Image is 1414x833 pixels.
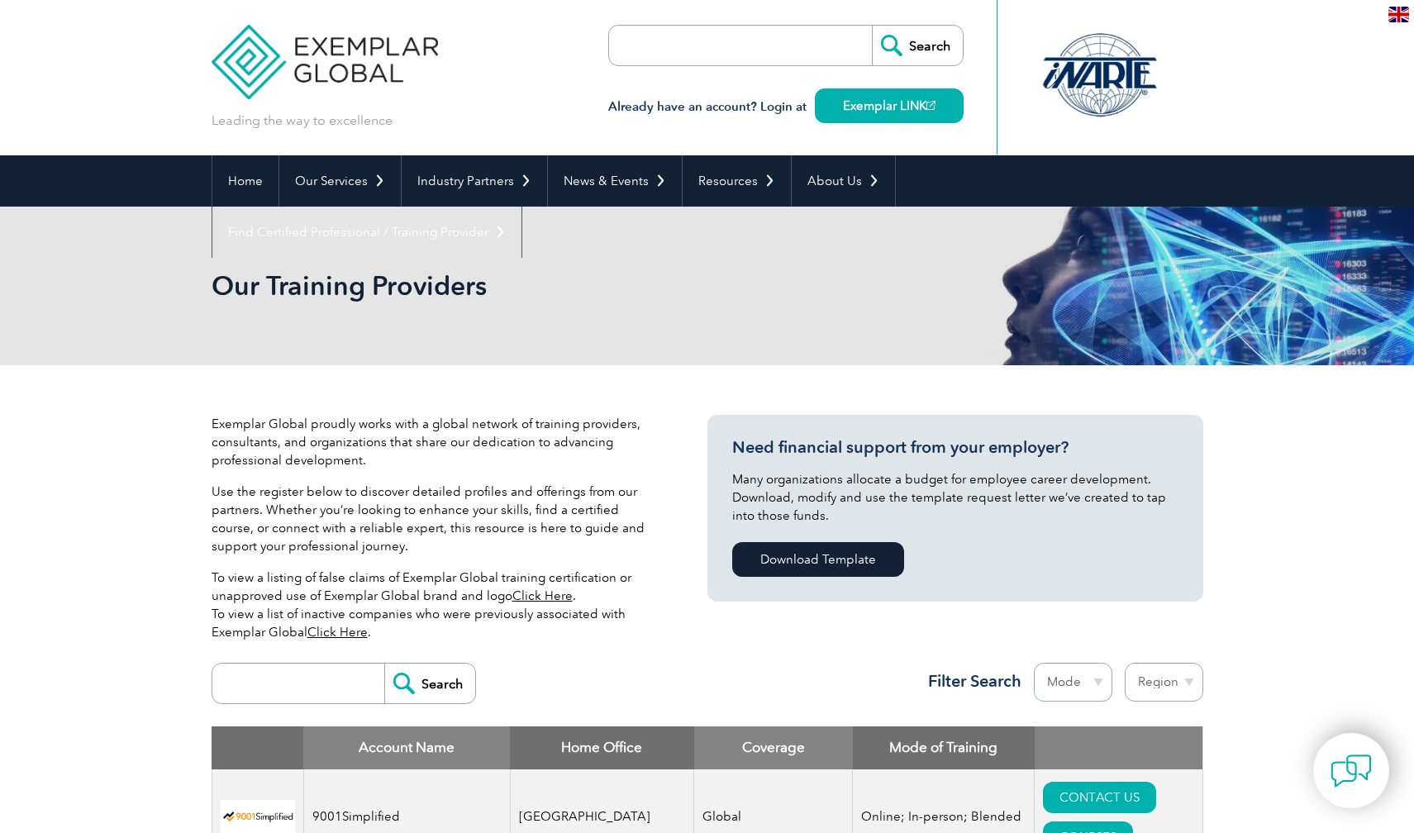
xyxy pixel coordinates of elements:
[732,542,904,577] a: Download Template
[212,415,658,469] p: Exemplar Global proudly works with a global network of training providers, consultants, and organ...
[1388,7,1409,22] img: en
[548,155,682,207] a: News & Events
[853,726,1035,769] th: Mode of Training: activate to sort column ascending
[1043,782,1156,813] a: CONTACT US
[212,112,393,130] p: Leading the way to excellence
[732,437,1178,458] h3: Need financial support from your employer?
[510,726,694,769] th: Home Office: activate to sort column ascending
[732,470,1178,525] p: Many organizations allocate a budget for employee career development. Download, modify and use th...
[792,155,895,207] a: About Us
[384,664,475,703] input: Search
[926,101,936,110] img: open_square.png
[918,671,1021,692] h3: Filter Search
[1331,750,1372,792] img: contact-chat.png
[608,97,964,117] h3: Already have an account? Login at
[212,569,658,641] p: To view a listing of false claims of Exemplar Global training certification or unapproved use of ...
[279,155,401,207] a: Our Services
[694,726,853,769] th: Coverage: activate to sort column ascending
[212,207,521,258] a: Find Certified Professional / Training Provider
[307,625,368,640] a: Click Here
[815,88,964,123] a: Exemplar LINK
[212,155,279,207] a: Home
[212,273,906,299] h2: Our Training Providers
[1035,726,1202,769] th: : activate to sort column ascending
[683,155,791,207] a: Resources
[512,588,573,603] a: Click Here
[212,483,658,555] p: Use the register below to discover detailed profiles and offerings from our partners. Whether you...
[872,26,963,65] input: Search
[303,726,510,769] th: Account Name: activate to sort column descending
[402,155,547,207] a: Industry Partners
